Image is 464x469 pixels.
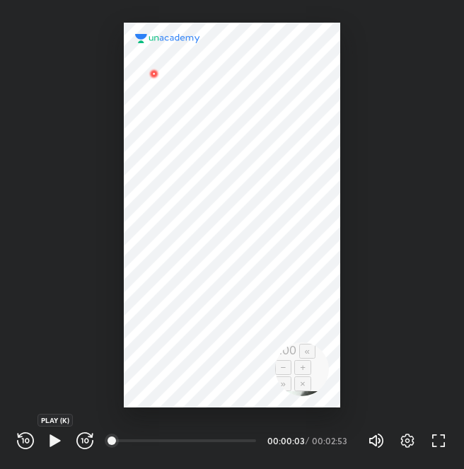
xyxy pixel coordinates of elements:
[146,65,163,82] img: wMgqJGBwKWe8AAAAABJRU5ErkJggg==
[37,414,73,427] div: PLAY (K)
[306,436,309,445] div: /
[312,436,351,445] div: 00:02:53
[267,436,303,445] div: 00:00:03
[135,34,200,44] img: logo.2a7e12a2.svg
